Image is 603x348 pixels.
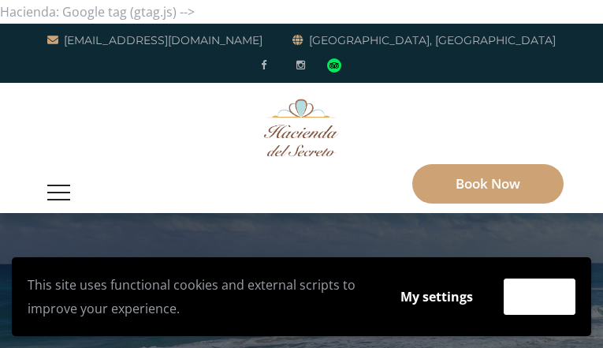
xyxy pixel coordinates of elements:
[385,279,488,315] button: My settings
[292,31,556,50] a: [GEOGRAPHIC_DATA], [GEOGRAPHIC_DATA]
[504,279,575,316] button: Accept
[264,99,339,156] img: Awesome Logo
[47,31,262,50] a: [EMAIL_ADDRESS][DOMAIN_NAME]
[412,164,564,204] a: Book Now
[327,58,341,73] div: Read traveler reviews on Tripadvisor
[327,58,341,73] img: Tripadvisor_logomark.svg
[28,273,370,320] p: This site uses functional cookies and external scripts to improve your experience.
